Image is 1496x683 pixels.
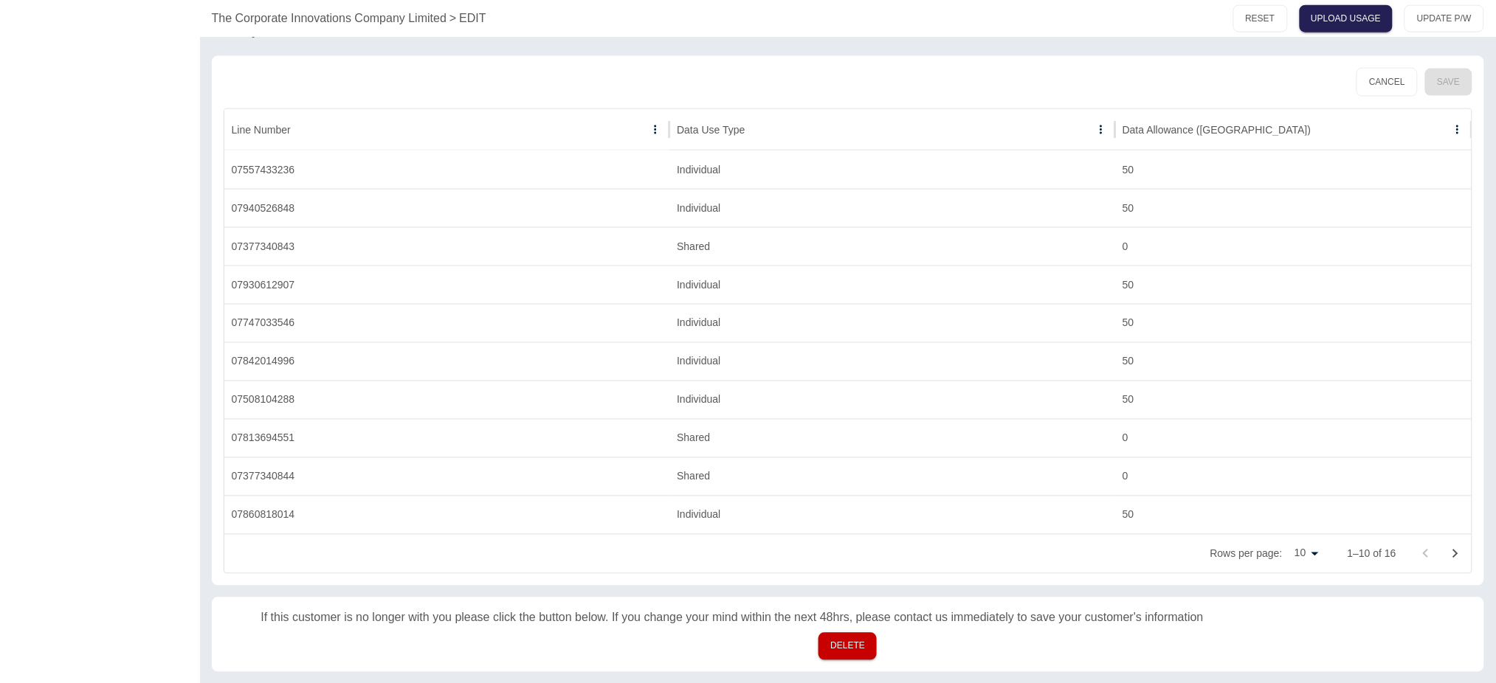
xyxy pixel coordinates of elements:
[224,150,670,189] div: 07557433236
[1233,5,1288,32] button: RESET
[677,124,745,136] div: Data Use Type
[669,381,1115,419] div: Individual
[1115,189,1472,227] div: 50
[669,150,1115,189] div: Individual
[1348,547,1396,561] p: 1–10 of 16
[224,381,670,419] div: 07508104288
[459,10,486,27] a: EDIT
[232,124,291,136] div: Line Number
[224,419,670,457] div: 07813694551
[1404,5,1484,32] button: UPDATE P/W
[1210,547,1283,561] p: Rows per page:
[224,189,670,227] div: 07940526848
[669,189,1115,227] div: Individual
[669,419,1115,457] div: Shared
[1115,266,1472,304] div: 50
[1091,119,1111,140] button: Data Use Type column menu
[1115,227,1472,266] div: 0
[1115,457,1472,496] div: 0
[224,496,670,534] div: 07860818014
[1357,68,1418,97] button: Cancel
[1115,304,1472,342] div: 50
[224,266,670,304] div: 07930612907
[1115,342,1472,381] div: 50
[224,342,670,381] div: 07842014996
[669,304,1115,342] div: Individual
[645,119,666,140] button: Line Number column menu
[1289,543,1324,564] div: 10
[669,496,1115,534] div: Individual
[669,266,1115,304] div: Individual
[224,457,670,496] div: 07377340844
[1115,150,1472,189] div: 50
[1115,381,1472,419] div: 50
[1123,124,1311,136] div: Data Allowance ([GEOGRAPHIC_DATA])
[1300,5,1393,32] a: UPLOAD USAGE
[1447,119,1468,140] button: Data Allowance (GB) column menu
[449,10,456,27] p: >
[1115,496,1472,534] div: 50
[224,609,1472,633] div: If this customer is no longer with you please click the button below. If you change your mind wit...
[818,633,877,660] button: DELETE
[669,342,1115,381] div: Individual
[224,227,670,266] div: 07377340843
[1115,419,1472,457] div: 0
[224,304,670,342] div: 07747033546
[669,227,1115,266] div: Shared
[669,457,1115,496] div: Shared
[212,10,447,27] a: The Corporate Innovations Company Limited
[1441,539,1470,569] button: Go to next page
